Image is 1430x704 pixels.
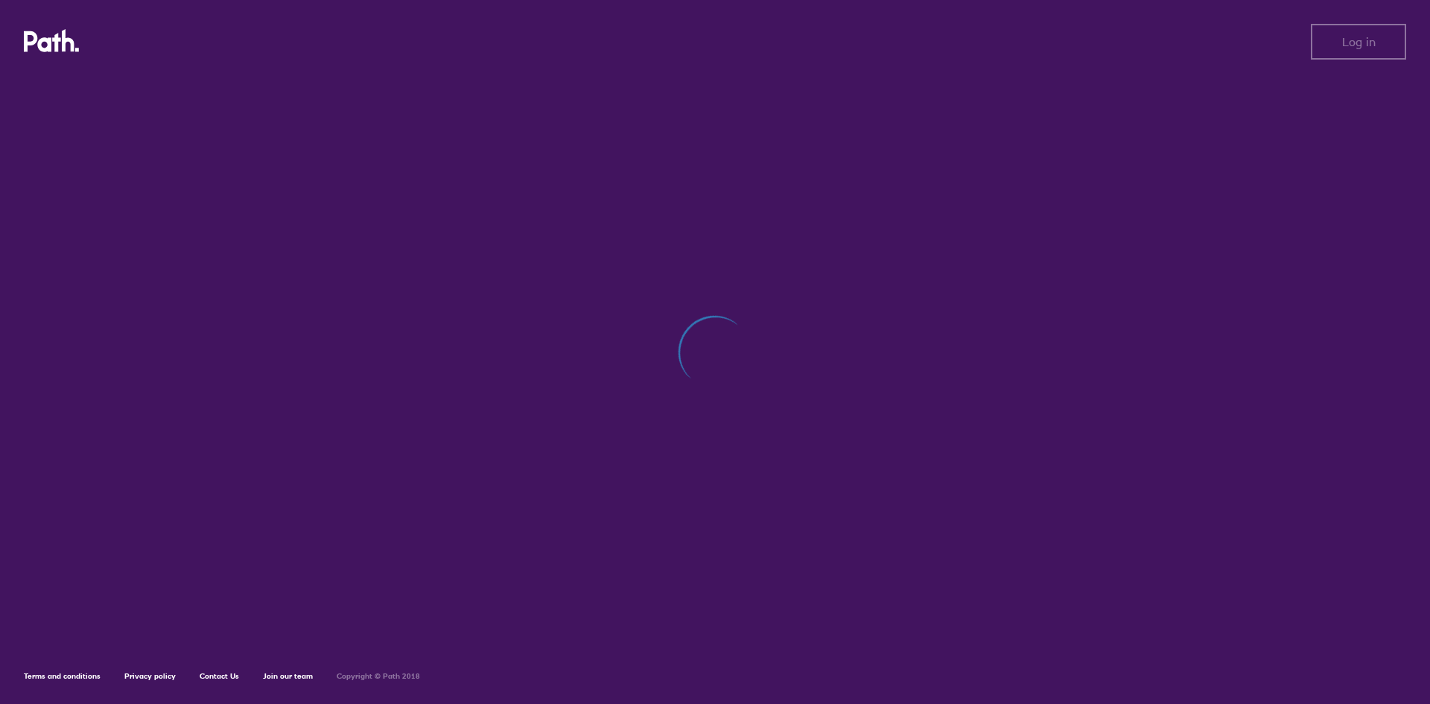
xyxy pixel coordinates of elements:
a: Privacy policy [124,671,176,681]
a: Terms and conditions [24,671,101,681]
a: Join our team [263,671,313,681]
a: Contact Us [200,671,239,681]
span: Log in [1342,35,1376,48]
button: Log in [1311,24,1406,60]
h6: Copyright © Path 2018 [337,672,420,681]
